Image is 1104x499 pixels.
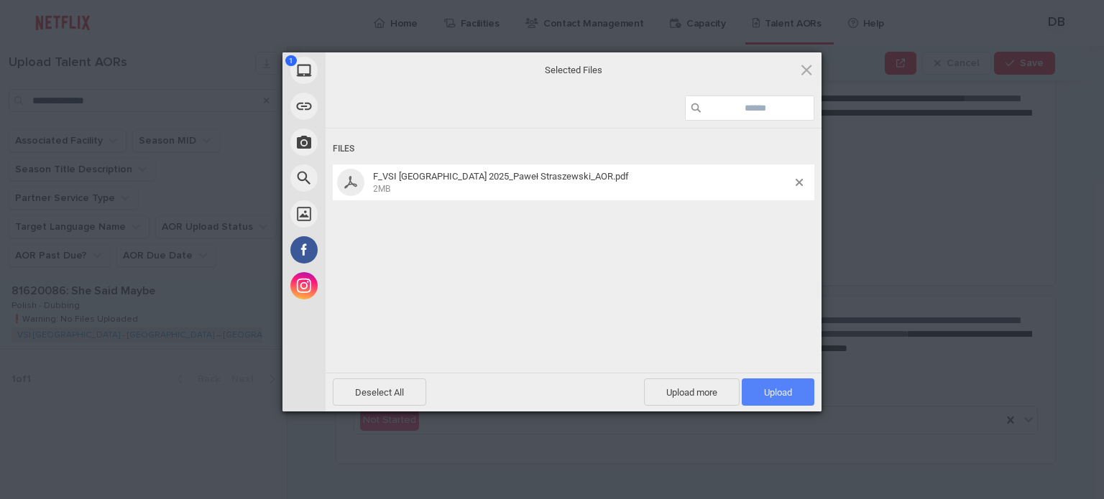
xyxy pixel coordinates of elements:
[373,184,390,194] span: 2MB
[282,196,455,232] div: Unsplash
[799,62,814,78] span: Click here or hit ESC to close picker
[285,55,297,66] span: 1
[430,63,717,76] span: Selected Files
[644,378,740,406] span: Upload more
[333,136,814,162] div: Files
[742,378,814,406] span: Upload
[282,232,455,268] div: Facebook
[282,52,455,88] div: My Device
[282,88,455,124] div: Link (URL)
[282,124,455,160] div: Take Photo
[282,268,455,304] div: Instagram
[369,171,796,195] span: F_VSI WARSAW_493 2025_Paweł Straszewski_AOR.pdf
[282,160,455,196] div: Web Search
[373,171,629,182] span: F_VSI [GEOGRAPHIC_DATA] 2025_Paweł Straszewski_AOR.pdf
[764,387,792,398] span: Upload
[333,378,426,406] span: Deselect All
